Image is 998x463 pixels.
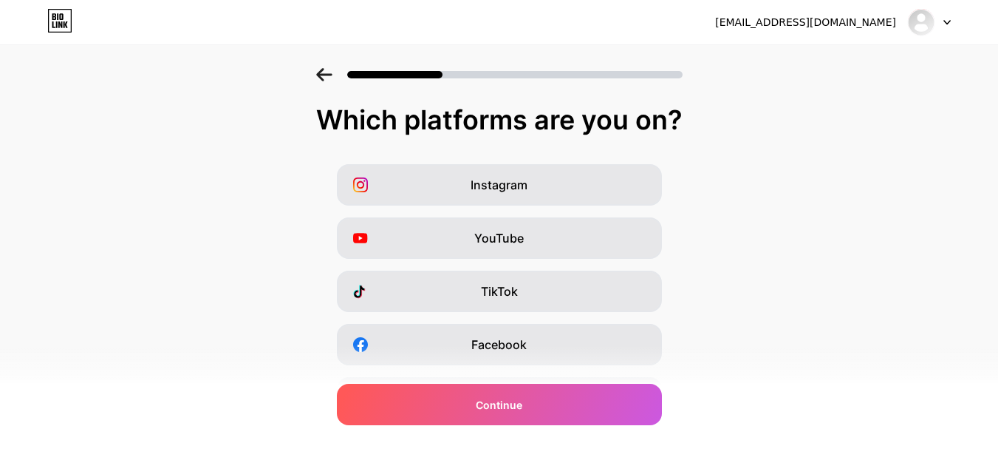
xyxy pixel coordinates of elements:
div: Which platforms are you on? [15,105,983,135]
span: TikTok [481,283,518,300]
span: YouTube [474,229,524,247]
img: homedecor245 [907,8,935,36]
span: Instagram [471,176,527,194]
span: Continue [476,397,522,413]
span: Facebook [471,336,527,354]
div: [EMAIL_ADDRESS][DOMAIN_NAME] [715,15,896,30]
span: Buy Me a Coffee [453,442,545,460]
